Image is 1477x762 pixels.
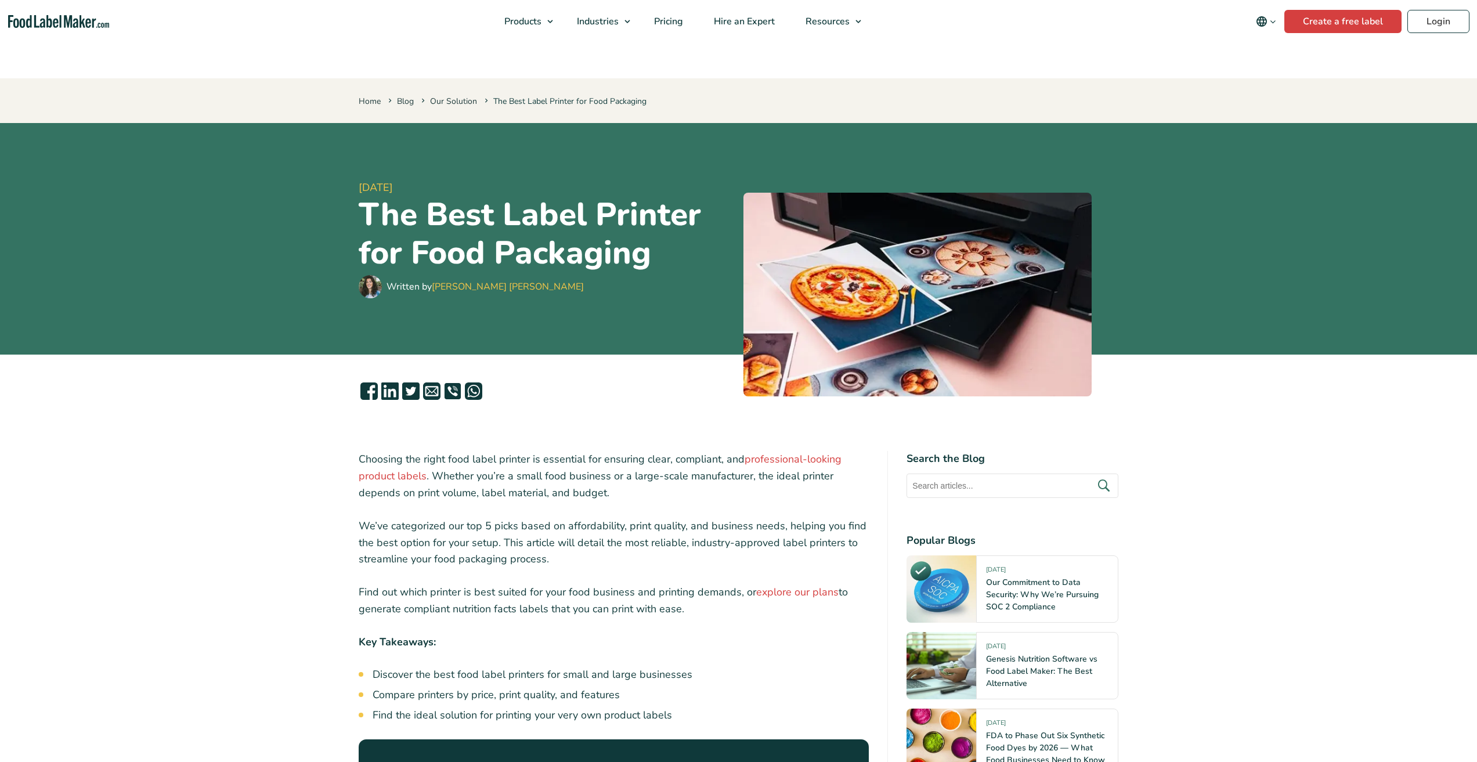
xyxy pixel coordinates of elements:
a: Blog [397,96,414,107]
li: Find the ideal solution for printing your very own product labels [373,707,869,723]
span: Products [501,15,543,28]
li: Discover the best food label printers for small and large businesses [373,667,869,682]
span: [DATE] [359,180,734,196]
h4: Popular Blogs [907,533,1118,548]
p: Choosing the right food label printer is essential for ensuring clear, compliant, and . Whether y... [359,451,869,501]
a: Our Commitment to Data Security: Why We’re Pursuing SOC 2 Compliance [986,577,1099,612]
span: [DATE] [986,642,1006,655]
a: explore our plans [756,585,839,599]
span: Industries [573,15,620,28]
a: Genesis Nutrition Software vs Food Label Maker: The Best Alternative [986,653,1097,689]
img: Maria Abi Hanna - Food Label Maker [359,275,382,298]
p: We’ve categorized our top 5 picks based on affordability, print quality, and business needs, help... [359,518,869,568]
h4: Search the Blog [907,451,1118,467]
h1: The Best Label Printer for Food Packaging [359,196,734,272]
a: Login [1407,10,1469,33]
button: Change language [1248,10,1284,33]
a: Our Solution [430,96,477,107]
a: Create a free label [1284,10,1402,33]
li: Compare printers by price, print quality, and features [373,687,869,703]
a: Food Label Maker homepage [8,15,110,28]
span: The Best Label Printer for Food Packaging [482,96,647,107]
p: Find out which printer is best suited for your food business and printing demands, or to generate... [359,584,869,617]
span: Pricing [651,15,684,28]
a: Home [359,96,381,107]
strong: Key Takeaways: [359,635,436,649]
span: Resources [802,15,851,28]
span: [DATE] [986,718,1006,732]
a: [PERSON_NAME] [PERSON_NAME] [432,280,584,293]
span: [DATE] [986,565,1006,579]
span: Hire an Expert [710,15,776,28]
input: Search articles... [907,474,1118,498]
div: Written by [387,280,584,294]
